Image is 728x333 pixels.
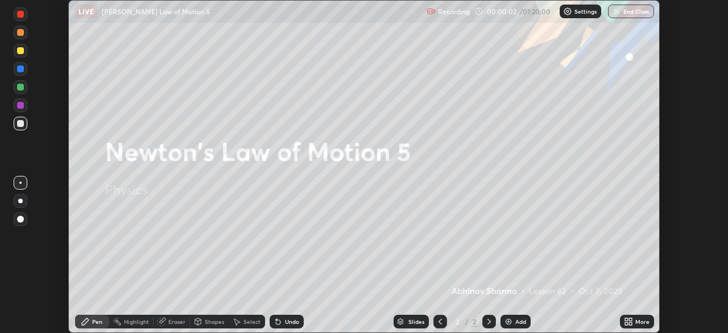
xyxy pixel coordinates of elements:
[465,318,469,325] div: /
[515,319,526,324] div: Add
[608,5,654,18] button: End Class
[285,319,299,324] div: Undo
[504,317,513,326] img: add-slide-button
[574,9,597,14] p: Settings
[635,319,650,324] div: More
[78,7,94,16] p: LIVE
[124,319,149,324] div: Highlight
[438,7,470,16] p: Recording
[452,318,463,325] div: 2
[168,319,185,324] div: Eraser
[205,319,224,324] div: Shapes
[408,319,424,324] div: Slides
[563,7,572,16] img: class-settings-icons
[102,7,210,16] p: [PERSON_NAME] Law of Motion 5
[612,7,621,16] img: end-class-cross
[92,319,102,324] div: Pen
[427,7,436,16] img: recording.375f2c34.svg
[243,319,260,324] div: Select
[471,316,478,327] div: 2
